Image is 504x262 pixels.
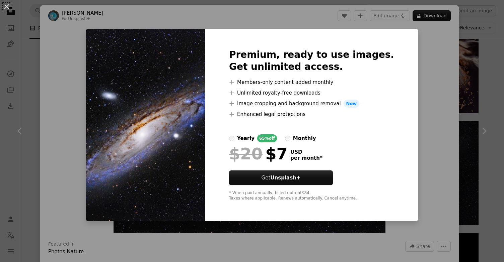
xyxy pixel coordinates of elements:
li: Unlimited royalty-free downloads [229,89,394,97]
h2: Premium, ready to use images. Get unlimited access. [229,49,394,73]
input: monthly [285,136,290,141]
li: Members-only content added monthly [229,78,394,86]
div: 65% off [257,134,277,142]
strong: Unsplash+ [270,175,300,181]
span: per month * [290,155,322,161]
li: Enhanced legal protections [229,110,394,118]
input: yearly65%off [229,136,234,141]
div: monthly [293,134,316,142]
div: $7 [229,145,288,162]
button: GetUnsplash+ [229,170,333,185]
span: $20 [229,145,263,162]
span: New [344,100,360,108]
li: Image cropping and background removal [229,100,394,108]
span: USD [290,149,322,155]
div: * When paid annually, billed upfront $84 Taxes where applicable. Renews automatically. Cancel any... [229,190,394,201]
img: premium_photo-1669839137069-4166d6ea11f4 [86,29,205,221]
div: yearly [237,134,255,142]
